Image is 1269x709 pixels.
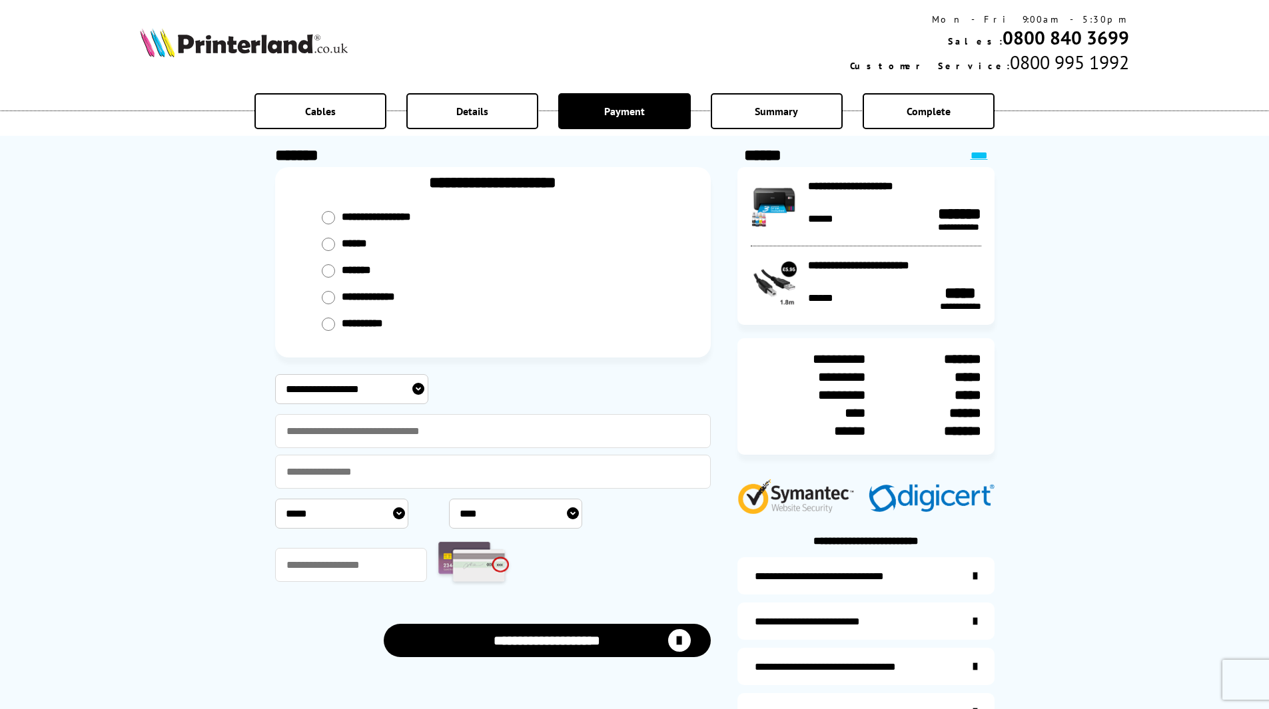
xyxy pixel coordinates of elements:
[1010,50,1129,75] span: 0800 995 1992
[850,13,1129,25] div: Mon - Fri 9:00am - 5:30pm
[850,60,1010,72] span: Customer Service:
[907,105,951,118] span: Complete
[755,105,798,118] span: Summary
[948,35,1003,47] span: Sales:
[737,602,995,640] a: items-arrive
[737,648,995,685] a: additional-cables
[305,105,336,118] span: Cables
[1003,25,1129,50] a: 0800 840 3699
[604,105,645,118] span: Payment
[737,557,995,594] a: additional-ink
[140,28,348,57] img: Printerland Logo
[456,105,488,118] span: Details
